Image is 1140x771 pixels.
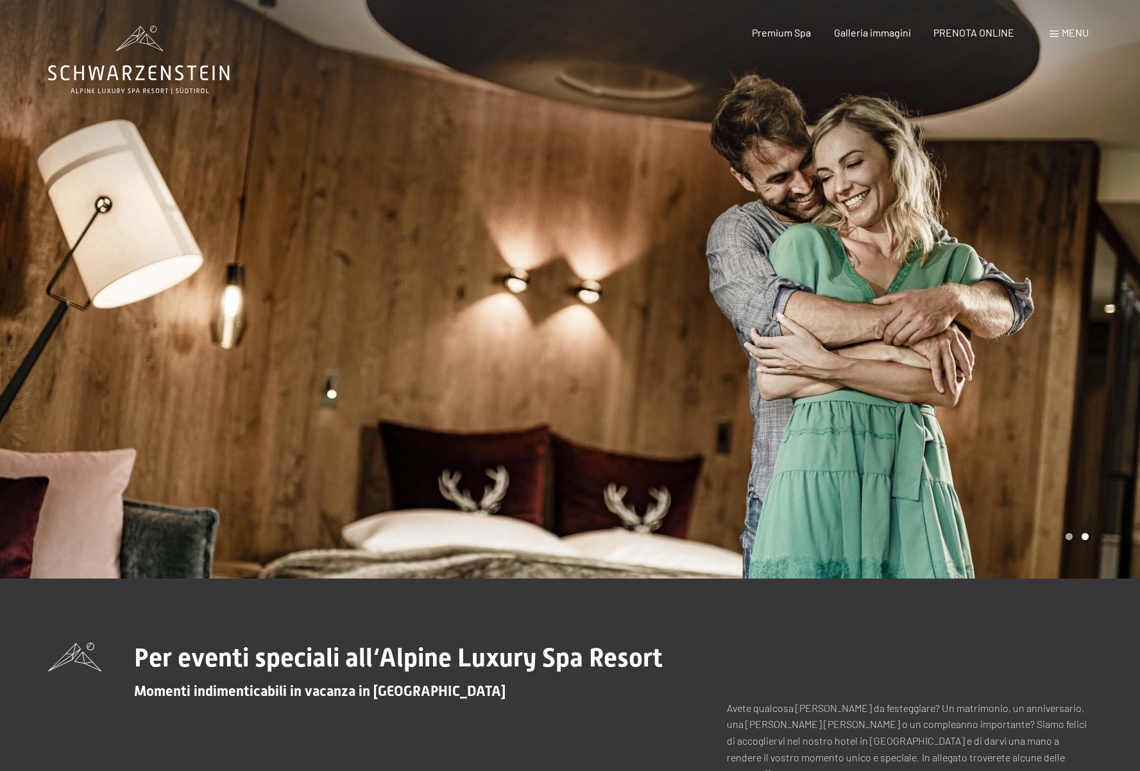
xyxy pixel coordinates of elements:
a: PRENOTA ONLINE [933,26,1014,38]
a: Galleria immagini [834,26,911,38]
div: Carousel Pagination [1061,533,1089,540]
div: Carousel Page 1 [1066,533,1073,540]
a: Premium Spa [752,26,811,38]
span: Momenti indimenticabili in vacanza in [GEOGRAPHIC_DATA] [134,683,506,699]
span: Menu [1062,26,1089,38]
div: Carousel Page 2 (Current Slide) [1082,533,1089,540]
span: Per eventi speciali all‘Alpine Luxury Spa Resort [134,643,663,673]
